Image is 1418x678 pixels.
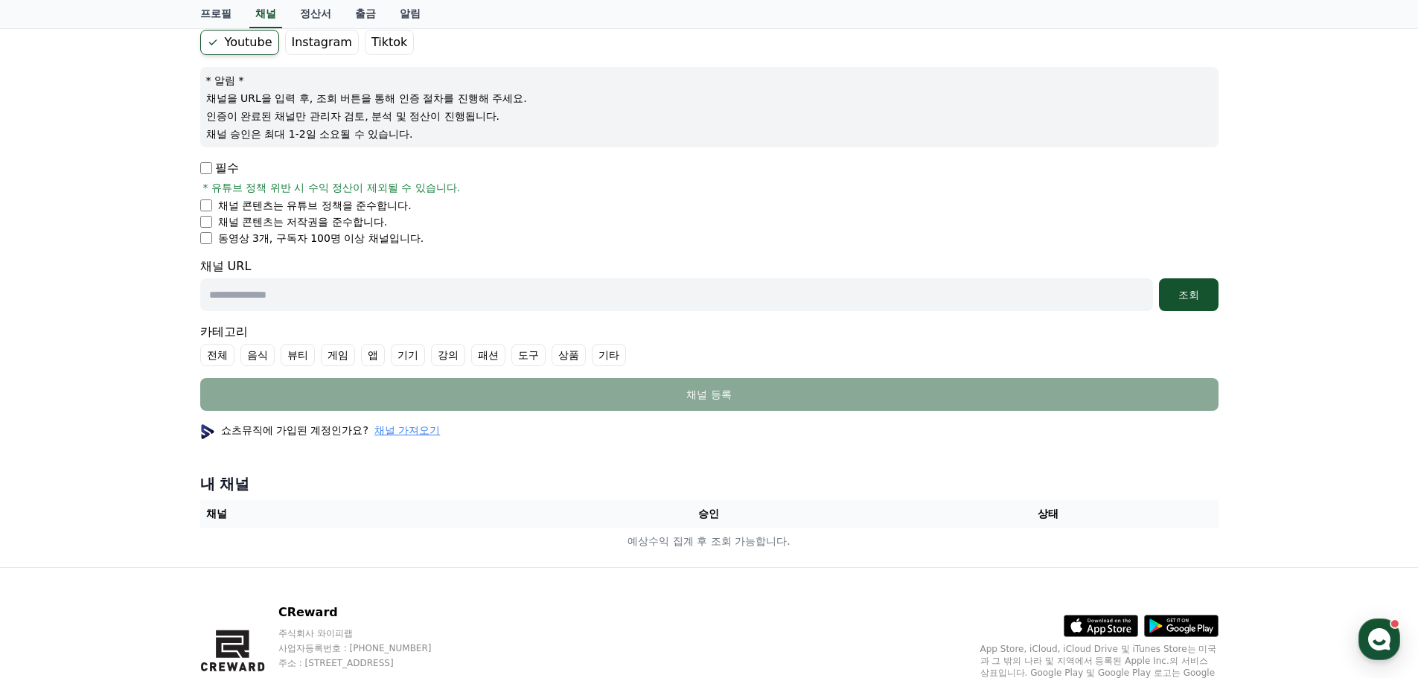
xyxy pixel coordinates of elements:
th: 상태 [878,500,1218,528]
label: 뷰티 [281,344,315,366]
p: CReward [278,604,460,621]
button: 조회 [1159,278,1219,311]
img: profile [200,424,215,439]
p: 채널 콘텐츠는 저작권을 준수합니다. [218,214,388,229]
label: Instagram [285,30,359,55]
p: 채널 승인은 최대 1-2일 소요될 수 있습니다. [206,127,1213,141]
div: 채널 URL [200,258,1219,311]
a: 대화 [98,472,192,509]
label: 패션 [471,344,505,366]
div: 채널 등록 [230,387,1189,402]
button: 채널 가져오기 [374,423,440,438]
label: 기기 [391,344,425,366]
a: 설정 [192,472,286,509]
h4: 내 채널 [200,473,1219,494]
p: 동영상 3개, 구독자 100명 이상 채널입니다. [218,231,424,246]
p: 인증이 완료된 채널만 관리자 검토, 분석 및 정산이 진행됩니다. [206,109,1213,124]
label: 기타 [592,344,626,366]
span: 홈 [47,494,56,506]
label: 게임 [321,344,355,366]
div: 카테고리 [200,323,1219,366]
p: 주소 : [STREET_ADDRESS] [278,657,460,669]
p: 사업자등록번호 : [PHONE_NUMBER] [278,642,460,654]
div: 조회 [1165,287,1213,302]
label: 상품 [552,344,586,366]
span: * 유튜브 정책 위반 시 수익 정산이 제외될 수 있습니다. [203,180,461,195]
td: 예상수익 집계 후 조회 가능합니다. [200,528,1219,555]
p: 채널을 URL을 입력 후, 조회 버튼을 통해 인증 절차를 진행해 주세요. [206,91,1213,106]
span: 설정 [230,494,248,506]
p: 필수 [200,159,239,177]
label: 음식 [240,344,275,366]
label: 앱 [361,344,385,366]
th: 승인 [539,500,878,528]
p: 채널 콘텐츠는 유튜브 정책을 준수합니다. [218,198,412,213]
label: Tiktok [365,30,414,55]
span: 대화 [136,495,154,507]
th: 채널 [200,500,540,528]
label: 강의 [431,344,465,366]
label: 전체 [200,344,234,366]
label: 도구 [511,344,546,366]
p: 쇼츠뮤직에 가입된 계정인가요? [200,423,441,438]
a: 홈 [4,472,98,509]
label: Youtube [200,30,279,55]
button: 채널 등록 [200,378,1219,411]
p: 주식회사 와이피랩 [278,627,460,639]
